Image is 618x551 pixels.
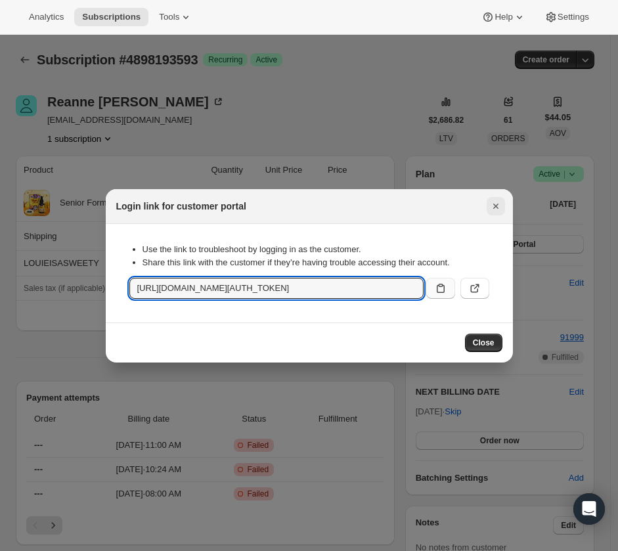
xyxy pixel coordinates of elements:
[82,12,141,22] span: Subscriptions
[74,8,148,26] button: Subscriptions
[143,256,489,269] li: Share this link with the customer if they’re having trouble accessing their account.
[487,197,505,215] button: Close
[474,8,533,26] button: Help
[573,493,605,525] div: Open Intercom Messenger
[116,200,246,213] h2: Login link for customer portal
[558,12,589,22] span: Settings
[473,338,495,348] span: Close
[465,334,502,352] button: Close
[151,8,200,26] button: Tools
[159,12,179,22] span: Tools
[21,8,72,26] button: Analytics
[143,243,489,256] li: Use the link to troubleshoot by logging in as the customer.
[29,12,64,22] span: Analytics
[495,12,512,22] span: Help
[537,8,597,26] button: Settings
